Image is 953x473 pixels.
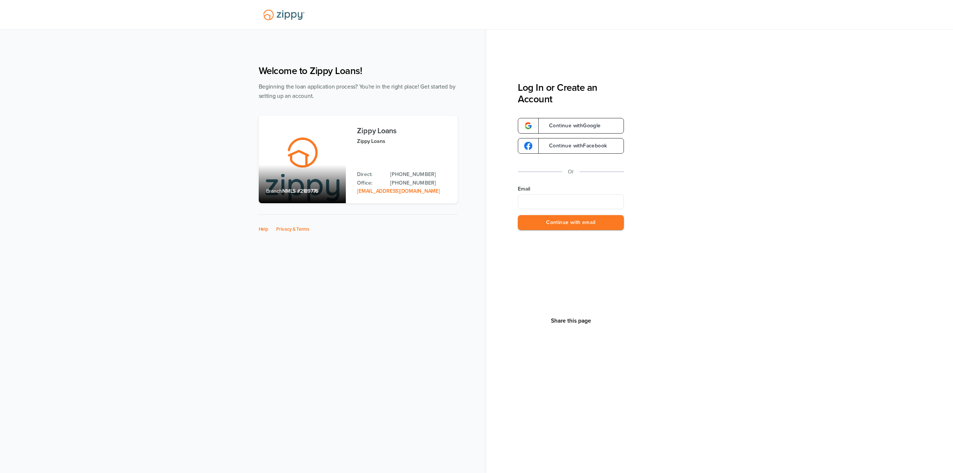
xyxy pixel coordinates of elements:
[542,123,601,128] span: Continue with Google
[259,226,268,232] a: Help
[542,143,607,148] span: Continue with Facebook
[259,83,456,99] span: Beginning the loan application process? You're in the right place! Get started by setting up an a...
[518,82,624,105] h3: Log In or Create an Account
[549,317,593,325] button: Share This Page
[518,138,624,154] a: google-logoContinue withFacebook
[518,215,624,230] button: Continue with email
[357,188,440,194] a: Email Address: zippyguide@zippymh.com
[518,118,624,134] a: google-logoContinue withGoogle
[266,188,283,194] span: Branch
[518,194,624,209] input: Email Address
[357,170,383,179] p: Direct:
[357,179,383,187] p: Office:
[524,122,532,130] img: google-logo
[568,167,574,176] p: Or
[524,142,532,150] img: google-logo
[357,137,450,146] p: Zippy Loans
[357,127,450,135] h3: Zippy Loans
[518,185,624,193] label: Email
[259,65,458,77] h1: Welcome to Zippy Loans!
[390,179,450,187] a: Office Phone: 512-975-2947
[259,6,309,23] img: Lender Logo
[276,226,309,232] a: Privacy & Terms
[282,188,318,194] span: NMLS #2189776
[390,170,450,179] a: Direct Phone: 512-975-2947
